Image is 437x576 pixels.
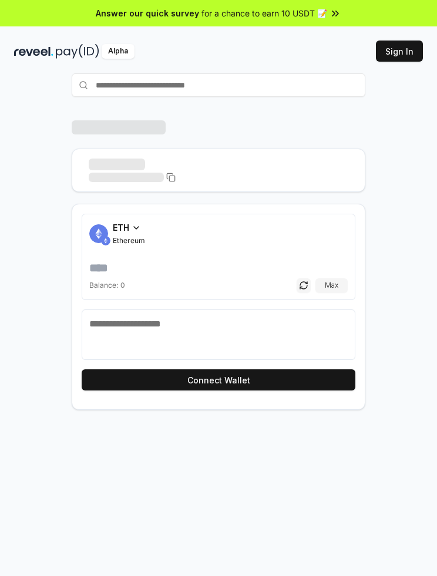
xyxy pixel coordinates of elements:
img: pay_id [56,44,99,59]
span: for a chance to earn 10 USDT 📝 [201,7,327,19]
div: Alpha [102,44,135,59]
span: Answer our quick survey [96,7,199,19]
span: 0 [120,281,125,290]
span: ETH [113,221,129,234]
img: reveel_dark [14,44,53,59]
button: Connect Wallet [82,369,355,390]
span: Balance: [89,281,118,290]
button: Sign In [376,41,423,62]
span: Ethereum [113,236,145,245]
img: ETH.svg [101,236,110,245]
button: Max [315,278,348,292]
